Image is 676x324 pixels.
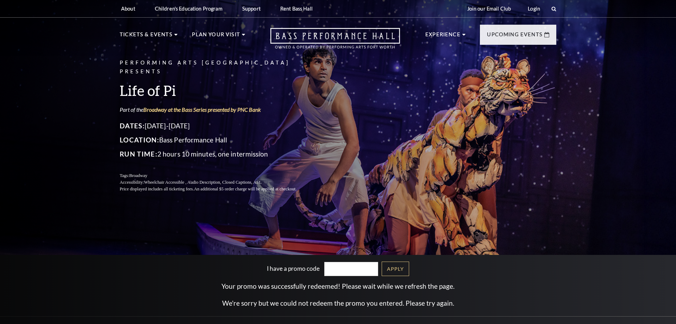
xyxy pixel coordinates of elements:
p: Plan Your Visit [192,30,240,43]
p: Experience [425,30,461,43]
p: Accessibility: [120,179,313,186]
label: I have a promo code [267,264,320,272]
span: Location: [120,136,159,144]
p: Tags: [120,172,313,179]
a: Apply [382,262,409,276]
p: Price displayed includes all ticketing fees. [120,186,313,192]
p: Upcoming Events [487,30,543,43]
span: Broadway [129,173,148,178]
p: Children's Education Program [155,6,223,12]
h3: Life of Pi [120,81,313,99]
span: An additional $5 order charge will be applied at checkout. [194,187,296,191]
a: Broadway at the Bass Series presented by PNC Bank [143,106,261,113]
span: Wheelchair Accessible , Audio Description, Closed Captions, ASL [144,180,262,185]
p: Rent Bass Hall [280,6,313,12]
p: Tickets & Events [120,30,173,43]
p: About [121,6,135,12]
span: Dates: [120,122,145,130]
p: 2 hours 10 minutes, one intermission [120,148,313,160]
span: Run Time: [120,150,157,158]
p: [DATE]-[DATE] [120,120,313,132]
p: Performing Arts [GEOGRAPHIC_DATA] Presents [120,59,313,76]
p: Support [242,6,261,12]
p: Bass Performance Hall [120,134,313,146]
p: Part of the [120,106,313,114]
